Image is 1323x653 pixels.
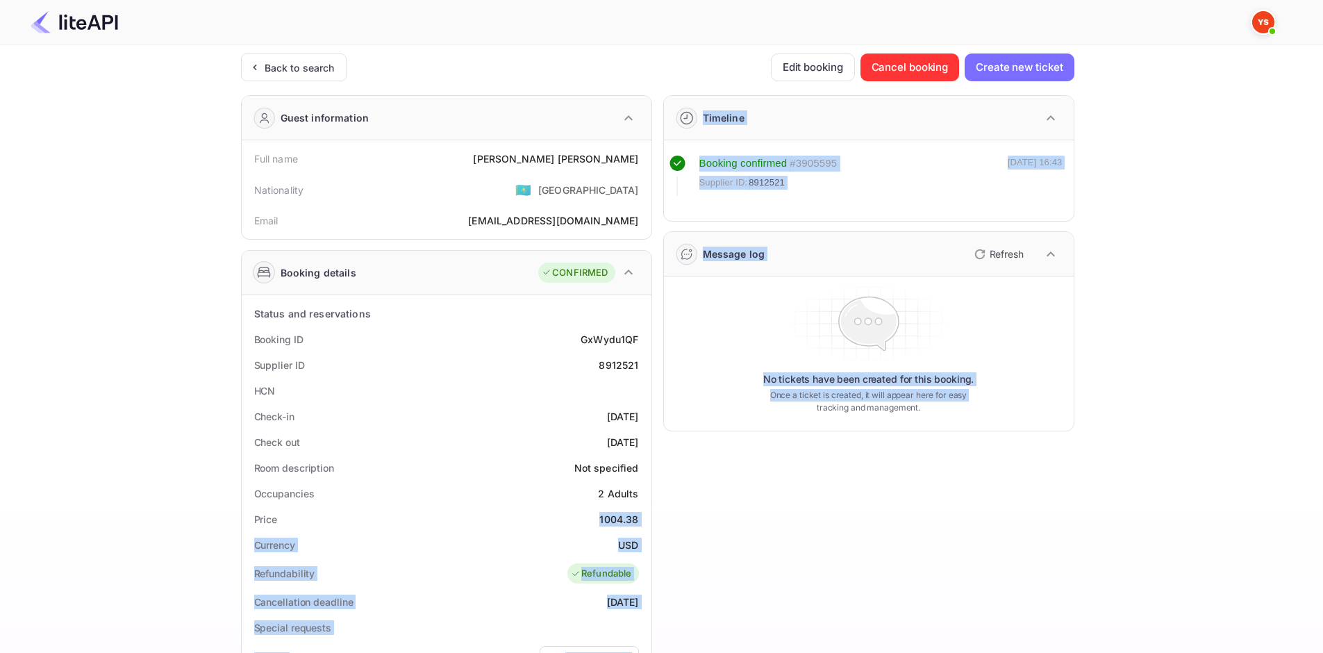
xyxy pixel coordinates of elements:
[281,110,369,125] div: Guest information
[254,183,304,197] div: Nationality
[254,486,315,501] div: Occupancies
[254,435,300,449] div: Check out
[966,243,1029,265] button: Refresh
[581,332,638,347] div: GxWydu1QF
[254,358,305,372] div: Supplier ID
[699,176,748,190] span: Supplier ID:
[860,53,960,81] button: Cancel booking
[468,213,638,228] div: [EMAIL_ADDRESS][DOMAIN_NAME]
[254,512,278,527] div: Price
[254,306,371,321] div: Status and reservations
[703,110,744,125] div: Timeline
[749,176,785,190] span: 8912521
[515,177,531,202] span: United States
[254,151,298,166] div: Full name
[771,53,855,81] button: Edit booking
[281,265,356,280] div: Booking details
[254,213,278,228] div: Email
[790,156,837,172] div: # 3905595
[763,372,974,386] p: No tickets have been created for this booking.
[699,156,788,172] div: Booking confirmed
[538,183,639,197] div: [GEOGRAPHIC_DATA]
[254,332,303,347] div: Booking ID
[254,409,294,424] div: Check-in
[574,461,639,475] div: Not specified
[254,538,295,552] div: Currency
[703,247,765,261] div: Message log
[254,383,276,398] div: HCN
[599,512,638,527] div: 1004.38
[542,266,608,280] div: CONFIRMED
[618,538,638,552] div: USD
[607,595,639,609] div: [DATE]
[607,435,639,449] div: [DATE]
[254,620,331,635] div: Special requests
[571,567,632,581] div: Refundable
[473,151,638,166] div: [PERSON_NAME] [PERSON_NAME]
[759,389,979,414] p: Once a ticket is created, it will appear here for easy tracking and management.
[598,486,638,501] div: 2 Adults
[990,247,1024,261] p: Refresh
[254,566,315,581] div: Refundability
[599,358,638,372] div: 8912521
[607,409,639,424] div: [DATE]
[1252,11,1274,33] img: Yandex Support
[1008,156,1063,196] div: [DATE] 16:43
[254,461,334,475] div: Room description
[31,11,118,33] img: LiteAPI Logo
[265,60,335,75] div: Back to search
[965,53,1074,81] button: Create new ticket
[254,595,353,609] div: Cancellation deadline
